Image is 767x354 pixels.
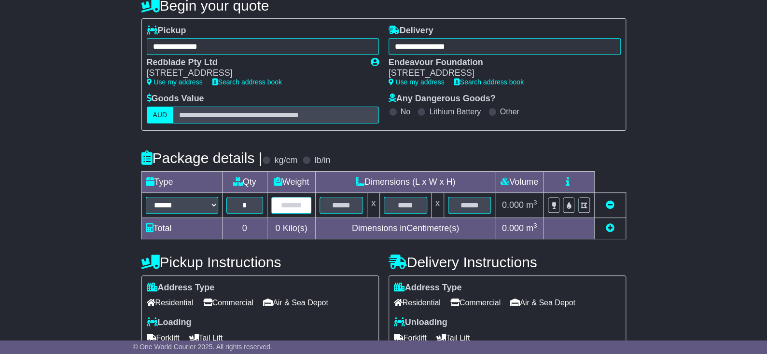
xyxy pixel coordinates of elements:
[389,78,445,86] a: Use my address
[133,343,272,351] span: © One World Courier 2025. All rights reserved.
[394,295,441,310] span: Residential
[510,295,575,310] span: Air & Sea Depot
[389,68,611,79] div: [STREET_ADDRESS]
[401,107,410,116] label: No
[502,200,524,210] span: 0.000
[147,78,203,86] a: Use my address
[147,107,174,123] label: AUD
[267,218,316,239] td: Kilo(s)
[389,254,626,270] h4: Delivery Instructions
[389,94,496,104] label: Any Dangerous Goods?
[147,330,180,345] span: Forklift
[394,330,427,345] span: Forklift
[147,283,215,293] label: Address Type
[450,295,501,310] span: Commercial
[147,295,194,310] span: Residential
[389,57,611,68] div: Endeavour Foundation
[147,57,361,68] div: Redblade Pty Ltd
[606,200,614,210] a: Remove this item
[275,223,280,233] span: 0
[147,26,186,36] label: Pickup
[316,171,495,192] td: Dimensions (L x W x H)
[314,155,330,166] label: lb/in
[606,223,614,233] a: Add new item
[141,150,263,166] h4: Package details |
[147,68,361,79] div: [STREET_ADDRESS]
[203,295,253,310] span: Commercial
[533,199,537,206] sup: 3
[141,218,222,239] td: Total
[526,223,537,233] span: m
[189,330,223,345] span: Tail Lift
[267,171,316,192] td: Weight
[274,155,297,166] label: kg/cm
[212,78,282,86] a: Search address book
[222,218,267,239] td: 0
[389,26,433,36] label: Delivery
[454,78,524,86] a: Search address book
[263,295,328,310] span: Air & Sea Depot
[316,218,495,239] td: Dimensions in Centimetre(s)
[222,171,267,192] td: Qty
[394,317,447,328] label: Unloading
[147,94,204,104] label: Goods Value
[500,107,519,116] label: Other
[147,317,192,328] label: Loading
[436,330,470,345] span: Tail Lift
[533,222,537,229] sup: 3
[526,200,537,210] span: m
[495,171,544,192] td: Volume
[429,107,481,116] label: Lithium Battery
[394,283,462,293] label: Address Type
[141,171,222,192] td: Type
[367,192,380,218] td: x
[141,254,379,270] h4: Pickup Instructions
[431,192,444,218] td: x
[502,223,524,233] span: 0.000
